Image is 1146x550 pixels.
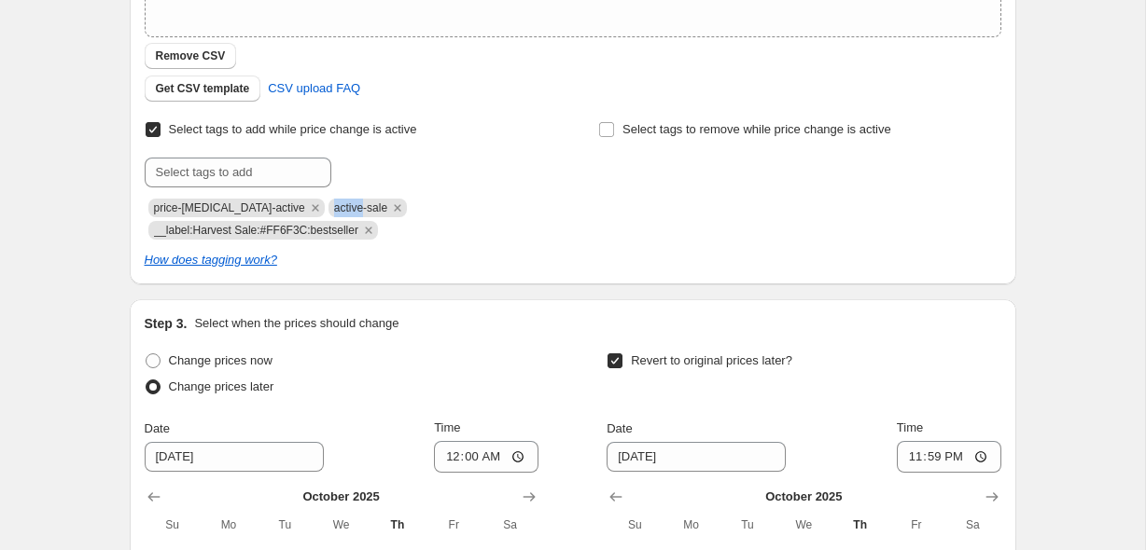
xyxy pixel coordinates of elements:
[334,201,387,214] span: active-sale
[257,74,371,103] a: CSV upload FAQ
[145,43,237,69] button: Remove CSV
[194,314,398,333] p: Select when the prices should change
[307,199,324,216] button: Remove price-change-job-active
[154,224,358,237] span: __label:Harvest Sale:#FF6F3C:bestseller
[169,379,274,393] span: Change prices later
[671,517,712,532] span: Mo
[169,122,417,136] span: Select tags to add while price change is active
[264,517,305,532] span: Tu
[979,484,1005,510] button: Show next month, November 2025
[727,517,768,532] span: Tu
[370,510,426,540] th: Thursday
[622,122,891,136] span: Select tags to remove while price change is active
[377,517,418,532] span: Th
[607,421,632,435] span: Date
[152,517,193,532] span: Su
[897,441,1001,473] input: 12:00
[145,442,324,472] input: 10/9/2025
[720,510,776,540] th: Tuesday
[257,510,313,540] th: Tuesday
[145,158,331,187] input: Select tags to add
[145,76,261,102] button: Get CSV template
[389,199,406,216] button: Remove active-sale
[482,510,538,540] th: Saturday
[208,517,249,532] span: Mo
[631,353,792,367] span: Revert to original prices later?
[145,253,277,267] a: How does tagging work?
[888,510,944,540] th: Friday
[426,510,482,540] th: Friday
[434,420,460,434] span: Time
[952,517,993,532] span: Sa
[313,510,369,540] th: Wednesday
[141,484,167,510] button: Show previous month, September 2025
[614,517,655,532] span: Su
[154,201,305,214] span: price-change-job-active
[896,517,937,532] span: Fr
[201,510,257,540] th: Monday
[434,441,538,473] input: 12:00
[156,48,226,63] span: Remove CSV
[489,517,530,532] span: Sa
[664,510,720,540] th: Monday
[783,517,824,532] span: We
[145,510,201,540] th: Sunday
[516,484,542,510] button: Show next month, November 2025
[360,222,377,239] button: Remove __label:Harvest Sale:#FF6F3C:bestseller
[320,517,361,532] span: We
[169,353,273,367] span: Change prices now
[603,484,629,510] button: Show previous month, September 2025
[944,510,1000,540] th: Saturday
[145,314,188,333] h2: Step 3.
[268,79,360,98] span: CSV upload FAQ
[156,81,250,96] span: Get CSV template
[776,510,832,540] th: Wednesday
[607,510,663,540] th: Sunday
[433,517,474,532] span: Fr
[145,421,170,435] span: Date
[897,420,923,434] span: Time
[832,510,887,540] th: Thursday
[607,442,786,472] input: 10/9/2025
[839,517,880,532] span: Th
